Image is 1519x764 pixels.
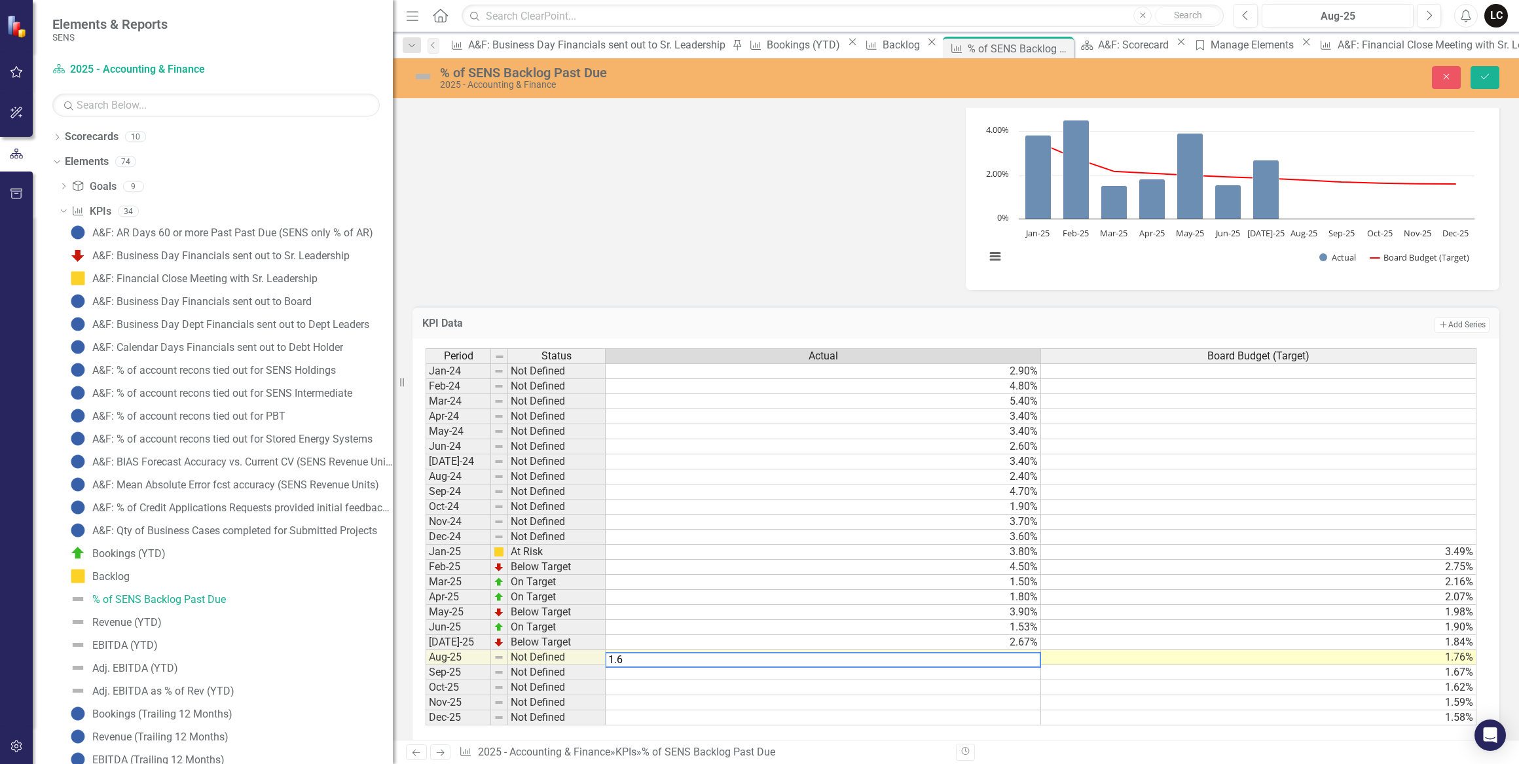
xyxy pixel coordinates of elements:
[508,650,606,665] td: Not Defined
[478,746,610,758] a: 2025 - Accounting & Finance
[70,568,86,584] img: At Risk
[92,685,234,697] div: Adj. EBITDA as % of Rev (YTD)
[426,710,491,725] td: Dec-25
[494,411,504,422] img: 8DAGhfEEPCf229AAAAAElFTkSuQmCC
[494,456,504,467] img: 8DAGhfEEPCf229AAAAAElFTkSuQmCC
[440,65,1023,80] div: % of SENS Backlog Past Due
[1025,87,1457,219] g: Actual, series 1 of 2. Bar series with 12 bars.
[444,350,473,362] span: Period
[115,156,136,168] div: 74
[767,37,844,53] div: Bookings (YTD)
[642,746,775,758] div: % of SENS Backlog Past Due
[1139,179,1165,219] path: Apr-25, 1.8. Actual.
[92,456,393,468] div: A&F: BIAS Forecast Accuracy vs. Current CV (SENS Revenue Units)
[426,379,491,394] td: Feb-24
[1177,134,1203,219] path: May-25, 3.9. Actual.
[1215,185,1241,219] path: Jun-25, 1.53. Actual.
[426,424,491,439] td: May-24
[494,562,504,572] img: TnMDeAgwAPMxUmUi88jYAAAAAElFTkSuQmCC
[92,250,350,262] div: A&F: Business Day Financials sent out to Sr. Leadership
[70,591,86,607] img: Not Defined
[67,405,285,426] a: A&F: % of account recons tied out for PBT
[67,314,369,335] a: A&F: Business Day Dept Financials sent out to Dept Leaders
[508,665,606,680] td: Not Defined
[1041,635,1476,650] td: 1.84%
[1404,227,1431,239] text: Nov-25
[426,363,491,379] td: Jan-24
[986,124,1009,136] text: 4.00%
[494,441,504,452] img: 8DAGhfEEPCf229AAAAAElFTkSuQmCC
[606,590,1041,605] td: 1.80%
[508,575,606,590] td: On Target
[508,454,606,469] td: Not Defined
[508,439,606,454] td: Not Defined
[508,469,606,484] td: Not Defined
[412,66,433,87] img: Not Defined
[1041,545,1476,560] td: 3.49%
[968,41,1071,57] div: % of SENS Backlog Past Due
[67,291,312,312] a: A&F: Business Day Financials sent out to Board
[508,605,606,620] td: Below Target
[67,497,393,518] a: A&F: % of Credit Applications Requests provided initial feedback within 2 business days
[1176,227,1204,239] text: May-25
[70,729,86,744] img: No Information
[494,352,505,362] img: 8DAGhfEEPCf229AAAAAElFTkSuQmCC
[508,363,606,379] td: Not Defined
[67,543,166,564] a: Bookings (YTD)
[426,530,491,545] td: Dec-24
[70,683,86,699] img: Not Defined
[70,362,86,378] img: No Information
[494,517,504,527] img: 8DAGhfEEPCf229AAAAAElFTkSuQmCC
[426,409,491,424] td: Apr-24
[426,394,491,409] td: Mar-24
[494,667,504,678] img: 8DAGhfEEPCf229AAAAAElFTkSuQmCC
[1025,136,1052,219] path: Jan-25, 3.8. Actual.
[70,522,86,538] img: No Information
[67,474,379,495] a: A&F: Mean Absolute Error fcst accuracy (SENS Revenue Units)
[70,454,86,469] img: No Information
[92,479,379,491] div: A&F: Mean Absolute Error fcst accuracy (SENS Revenue Units)
[123,181,144,192] div: 9
[1139,227,1165,239] text: Apr-25
[1076,37,1173,53] a: A&F: Scorecard
[1155,7,1220,25] button: Search
[979,81,1486,277] div: Chart. Highcharts interactive chart.
[508,545,606,560] td: At Risk
[494,592,504,602] img: zOikAAAAAElFTkSuQmCC
[462,5,1224,27] input: Search ClearPoint...
[494,426,504,437] img: 8DAGhfEEPCf229AAAAAElFTkSuQmCC
[986,247,1004,265] button: View chart menu, Chart
[508,530,606,545] td: Not Defined
[426,575,491,590] td: Mar-25
[52,16,168,32] span: Elements & Reports
[426,454,491,469] td: [DATE]-24
[606,469,1041,484] td: 2.40%
[1484,4,1508,27] div: LC
[606,515,1041,530] td: 3.70%
[52,32,168,43] small: SENS
[494,486,504,497] img: 8DAGhfEEPCf229AAAAAElFTkSuQmCC
[52,62,216,77] a: 2025 - Accounting & Finance
[67,657,178,678] a: Adj. EBITDA (YTD)
[1367,227,1393,239] text: Oct-25
[67,222,373,243] a: A&F: AR Days 60 or more Past Past Due (SENS only % of AR)
[494,471,504,482] img: 8DAGhfEEPCf229AAAAAElFTkSuQmCC
[426,635,491,650] td: [DATE]-25
[70,385,86,401] img: No Information
[1041,605,1476,620] td: 1.98%
[1063,120,1089,219] path: Feb-25, 4.5. Actual.
[615,746,636,758] a: KPIs
[508,695,606,710] td: Not Defined
[508,680,606,695] td: Not Defined
[986,168,1009,179] text: 2.00%
[508,635,606,650] td: Below Target
[92,731,229,743] div: Revenue (Trailing 12 Months)
[1262,4,1414,27] button: Aug-25
[426,680,491,695] td: Oct-25
[606,605,1041,620] td: 3.90%
[92,663,178,674] div: Adj. EBITDA (YTD)
[92,342,343,354] div: A&F: Calendar Days Financials sent out to Debt Holder
[606,424,1041,439] td: 3.40%
[1041,560,1476,575] td: 2.75%
[422,318,874,329] h3: KPI Data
